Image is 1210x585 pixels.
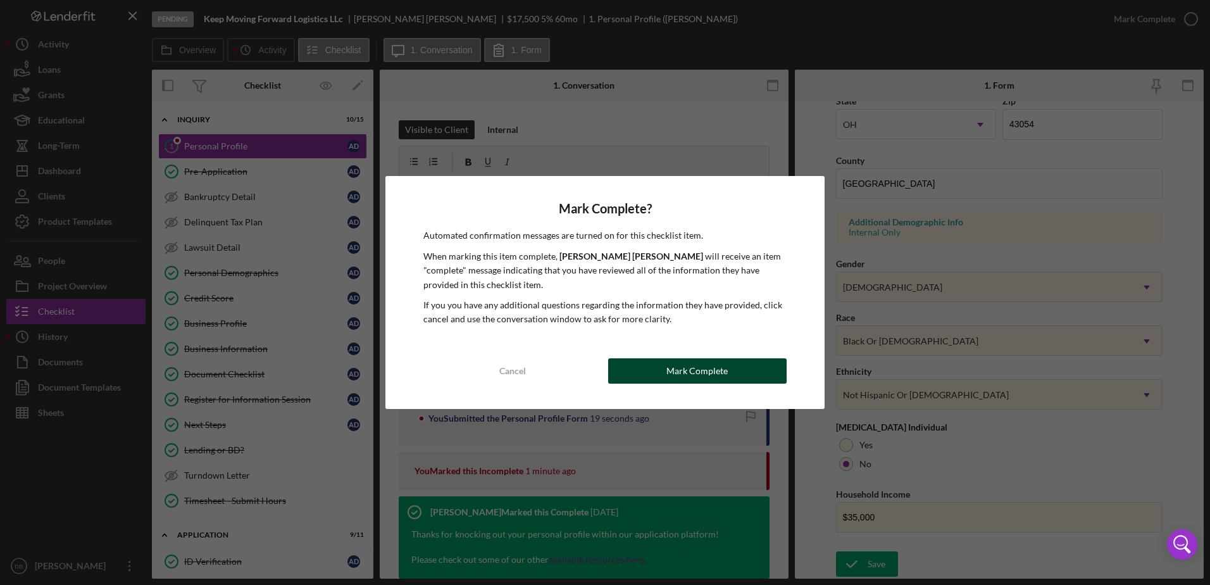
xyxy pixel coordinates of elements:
[423,229,787,242] p: Automated confirmation messages are turned on for this checklist item.
[1167,529,1197,560] div: Open Intercom Messenger
[499,358,526,384] div: Cancel
[423,298,787,327] p: If you you have any additional questions regarding the information they have provided, click canc...
[423,249,787,292] p: When marking this item complete, will receive an item "complete" message indicating that you have...
[559,251,703,261] b: [PERSON_NAME] [PERSON_NAME]
[423,358,602,384] button: Cancel
[666,358,728,384] div: Mark Complete
[608,358,787,384] button: Mark Complete
[423,201,787,216] h4: Mark Complete?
